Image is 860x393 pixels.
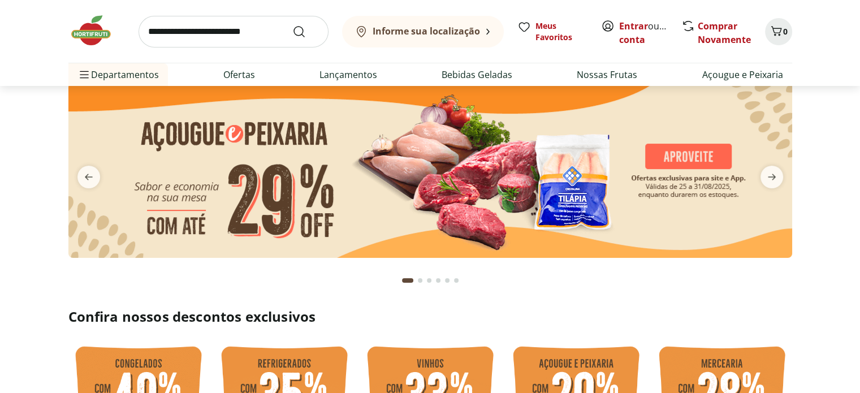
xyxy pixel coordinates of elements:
[442,68,512,81] a: Bebidas Geladas
[765,18,792,45] button: Carrinho
[77,61,91,88] button: Menu
[702,68,783,81] a: Açougue e Peixaria
[425,267,434,294] button: Go to page 3 from fs-carousel
[577,68,637,81] a: Nossas Frutas
[342,16,504,47] button: Informe sua localização
[443,267,452,294] button: Go to page 5 from fs-carousel
[619,20,648,32] a: Entrar
[619,19,669,46] span: ou
[400,267,416,294] button: Current page from fs-carousel
[68,14,125,47] img: Hortifruti
[77,61,159,88] span: Departamentos
[434,267,443,294] button: Go to page 4 from fs-carousel
[783,26,788,37] span: 0
[535,20,587,43] span: Meus Favoritos
[517,20,587,43] a: Meus Favoritos
[373,25,480,37] b: Informe sua localização
[292,25,319,38] button: Submit Search
[68,308,792,326] h2: Confira nossos descontos exclusivos
[751,166,792,188] button: next
[619,20,681,46] a: Criar conta
[223,68,255,81] a: Ofertas
[452,267,461,294] button: Go to page 6 from fs-carousel
[698,20,751,46] a: Comprar Novamente
[319,68,377,81] a: Lançamentos
[416,267,425,294] button: Go to page 2 from fs-carousel
[68,83,792,258] img: açougue
[68,166,109,188] button: previous
[139,16,329,47] input: search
